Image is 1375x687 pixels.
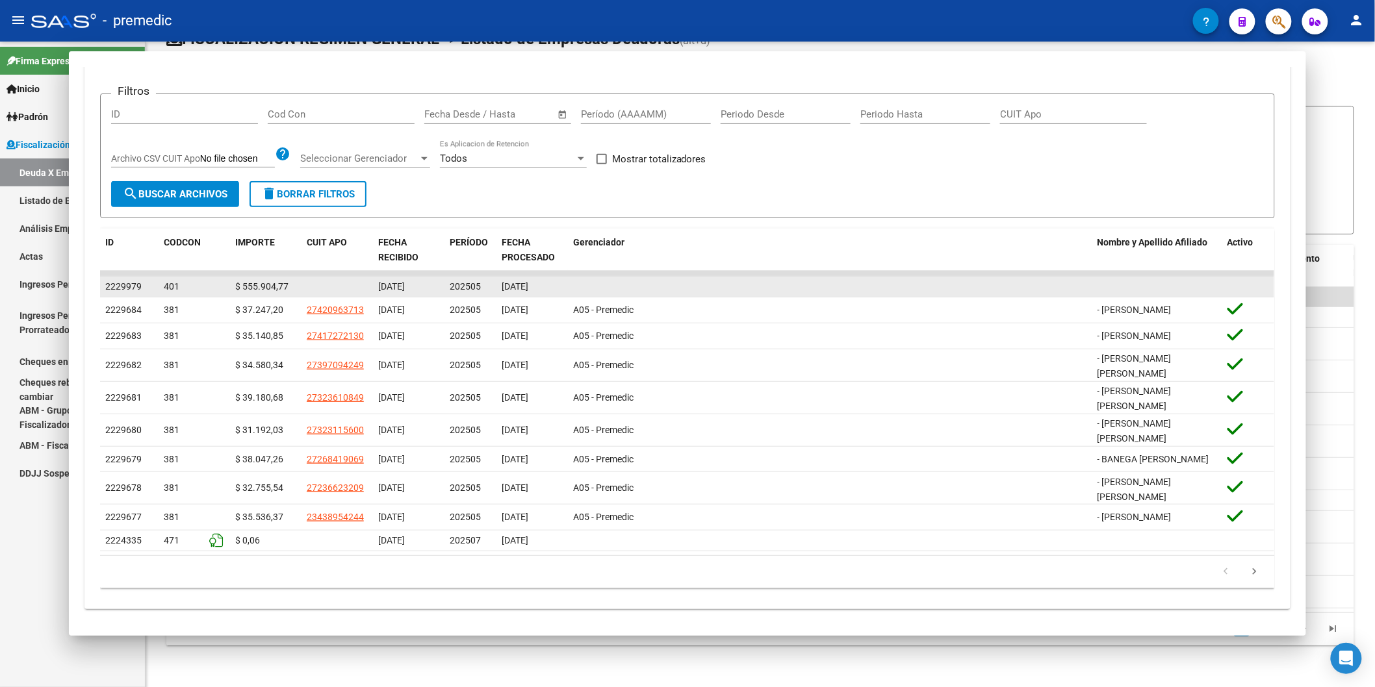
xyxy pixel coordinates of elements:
span: A05 - Premedic [573,482,634,493]
span: 202505 [450,482,481,493]
span: Activo [1227,237,1253,247]
span: A05 - Premedic [573,331,634,341]
span: 471 [164,535,179,545]
span: [DATE] [378,392,405,403]
span: [DATE] [502,425,528,435]
span: - [PERSON_NAME] [1098,512,1172,522]
datatable-header-cell: CODCON [159,229,204,271]
span: 2229682 [105,360,142,370]
span: - [PERSON_NAME] [PERSON_NAME] [1098,386,1172,411]
span: 381 [164,360,179,370]
span: CUIT APO [307,237,347,247]
span: - [PERSON_NAME] [PERSON_NAME] [1098,477,1172,502]
span: 202505 [450,360,481,370]
span: 2229681 [105,392,142,403]
span: [DATE] [502,512,528,522]
span: 202505 [450,305,481,315]
span: [DATE] [378,360,405,370]
a: go to previous page [1213,565,1238,579]
span: 27417272130 [307,331,364,341]
span: FECHA RECIBIDO [378,237,418,262]
span: $ 38.047,26 [235,454,283,464]
datatable-header-cell: Nombre y Apellido Afiliado [1092,229,1222,271]
span: 381 [164,305,179,315]
span: 202505 [450,454,481,464]
span: [DATE] [502,392,528,403]
span: 2229683 [105,331,142,341]
span: Todos [440,153,467,164]
span: [DATE] [502,360,528,370]
span: [DATE] [502,331,528,341]
span: $ 555.904,77 [235,281,289,292]
span: [DATE] [378,454,405,464]
button: Buscar Archivos [111,181,239,207]
span: 27323610849 [307,392,364,403]
datatable-header-cell: IMPORTE [230,229,302,271]
span: 202505 [450,512,481,522]
span: - premedic [103,6,172,35]
datatable-header-cell: ID [100,229,159,271]
span: 202507 [450,535,481,545]
a: go to previous page [1166,622,1191,636]
span: - [PERSON_NAME] [1098,305,1172,315]
span: 381 [164,392,179,403]
span: Padrón [6,110,48,124]
span: A05 - Premedic [573,512,634,522]
span: 202505 [450,425,481,435]
span: Gerenciador [573,237,624,247]
span: Fiscalización RG [6,138,84,152]
datatable-header-cell: CUIT APO [302,229,373,271]
span: [DATE] [378,512,405,522]
a: go to next page [1292,622,1317,636]
span: $ 35.536,37 [235,512,283,522]
span: 23438954244 [307,512,364,522]
span: Archivo CSV CUIT Apo [111,153,200,164]
span: 27268419069 [307,454,364,464]
input: Archivo CSV CUIT Apo [200,153,275,165]
span: 202505 [450,281,481,292]
span: 2229684 [105,305,142,315]
a: go to first page [1138,622,1163,636]
span: 27397094249 [307,360,364,370]
span: Nombre y Apellido Afiliado [1098,237,1208,247]
span: [DATE] [502,535,528,545]
span: CODCON [164,237,201,247]
mat-icon: menu [10,12,26,28]
span: 381 [164,425,179,435]
datatable-header-cell: FECHA PROCESADO [496,229,568,271]
datatable-header-cell: PERÍODO [444,229,496,271]
div: Open Intercom Messenger [1331,643,1362,674]
span: [DATE] [502,305,528,315]
span: 2224335 [105,535,142,545]
span: 202505 [450,331,481,341]
mat-icon: person [1349,12,1365,28]
span: ID [105,237,114,247]
span: Seleccionar Gerenciador [300,153,418,164]
mat-icon: delete [261,186,277,201]
span: 2229979 [105,281,142,292]
span: [DATE] [378,535,405,545]
span: $ 35.140,85 [235,331,283,341]
span: $ 31.192,03 [235,425,283,435]
span: Firma Express [6,54,74,68]
span: 27420963713 [307,305,364,315]
span: - BANEGA [PERSON_NAME] [1098,454,1209,464]
span: A05 - Premedic [573,425,634,435]
span: 2229680 [105,425,142,435]
span: - [PERSON_NAME] [1098,331,1172,341]
span: [DATE] [378,482,405,493]
span: [DATE] [378,331,405,341]
button: Open calendar [555,107,570,122]
span: [DATE] [502,482,528,493]
datatable-header-cell: FECHA RECIBIDO [373,229,444,271]
span: A05 - Premedic [573,360,634,370]
span: $ 34.580,34 [235,360,283,370]
span: 381 [164,482,179,493]
span: 381 [164,331,179,341]
span: [DATE] [502,281,528,292]
mat-icon: search [123,186,138,201]
span: 2229677 [105,512,142,522]
span: [DATE] [378,305,405,315]
span: PERÍODO [450,237,488,247]
span: $ 37.247,20 [235,305,283,315]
